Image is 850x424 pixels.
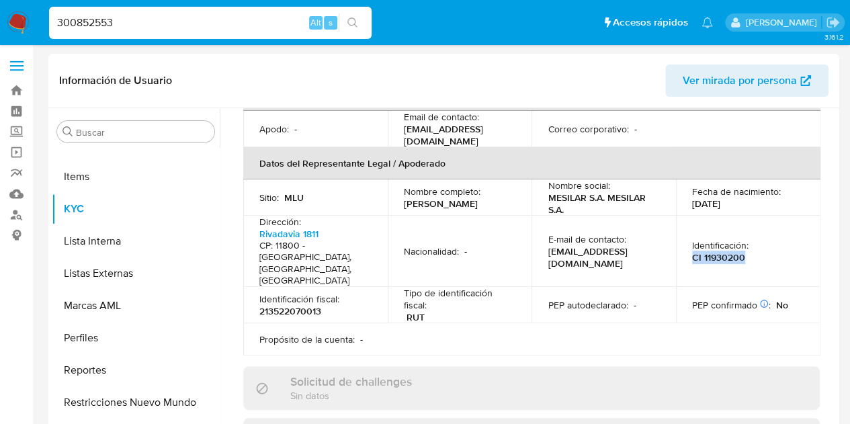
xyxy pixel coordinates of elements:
[52,386,220,419] button: Restricciones Nuevo Mundo
[464,245,467,257] p: -
[548,123,628,135] p: Correo corporativo :
[826,15,840,30] a: Salir
[52,322,220,354] button: Perfiles
[62,126,73,137] button: Buscar
[407,311,425,323] p: RUT
[404,185,480,198] p: Nombre completo :
[776,299,788,311] p: No
[745,16,821,29] p: josefina.larrea@mercadolibre.com
[290,389,412,402] p: Sin datos
[259,192,279,204] p: Sitio :
[339,13,366,32] button: search-icon
[548,192,654,216] p: MESILAR S.A. MESILAR S.A.
[294,123,297,135] p: -
[59,74,172,87] h1: Información de Usuario
[259,227,318,241] a: Rivadavia 1811
[692,198,720,210] p: [DATE]
[548,233,626,245] p: E-mail de contacto :
[52,354,220,386] button: Reportes
[52,161,220,193] button: Items
[52,193,220,225] button: KYC
[290,374,412,389] h3: Solicitud de challenges
[548,245,654,269] p: [EMAIL_ADDRESS][DOMAIN_NAME]
[692,251,745,263] p: CI 11930200
[243,147,820,179] th: Datos del Representante Legal / Apoderado
[259,293,339,305] p: Identificación fiscal :
[692,299,771,311] p: PEP confirmado :
[329,16,333,29] span: s
[702,17,713,28] a: Notificaciones
[259,123,289,135] p: Apodo :
[613,15,688,30] span: Accesos rápidos
[548,179,609,192] p: Nombre social :
[360,333,363,345] p: -
[52,225,220,257] button: Lista Interna
[665,65,828,97] button: Ver mirada por persona
[404,245,459,257] p: Nacionalidad :
[76,126,209,138] input: Buscar
[259,333,355,345] p: Propósito de la cuenta :
[52,290,220,322] button: Marcas AML
[692,185,781,198] p: Fecha de nacimiento :
[49,14,372,32] input: Buscar usuario o caso...
[259,305,321,317] p: 213522070013
[259,240,366,287] h4: CP: 11800 - [GEOGRAPHIC_DATA], [GEOGRAPHIC_DATA], [GEOGRAPHIC_DATA]
[404,123,511,147] p: [EMAIL_ADDRESS][DOMAIN_NAME]
[310,16,321,29] span: Alt
[692,239,749,251] p: Identificación :
[404,111,479,123] p: Email de contacto :
[404,287,516,311] p: Tipo de identificación fiscal :
[284,192,304,204] p: MLU
[683,65,797,97] span: Ver mirada por persona
[548,299,628,311] p: PEP autodeclarado :
[243,366,820,410] div: Solicitud de challengesSin datos
[259,216,301,228] p: Dirección :
[52,257,220,290] button: Listas Externas
[633,299,636,311] p: -
[634,123,636,135] p: -
[404,198,478,210] p: [PERSON_NAME]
